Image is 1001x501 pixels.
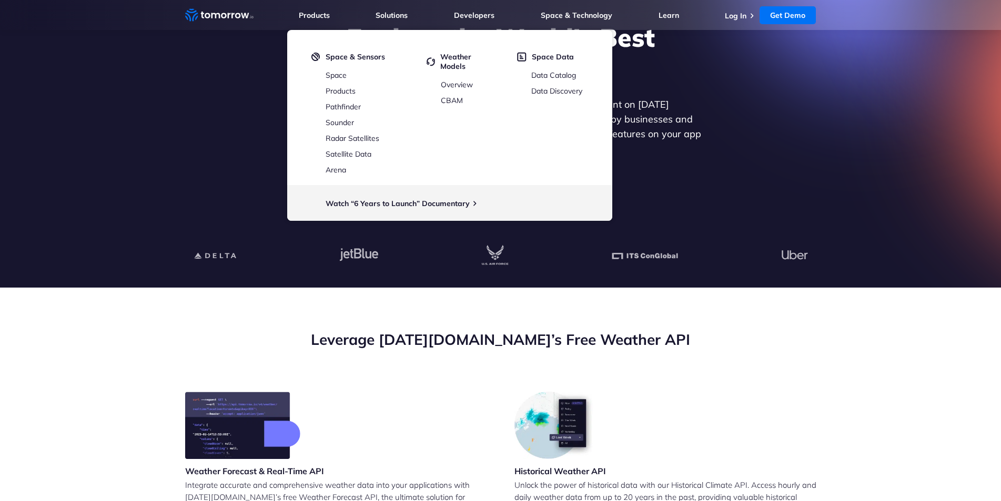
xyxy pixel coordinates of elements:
[326,165,346,175] a: Arena
[326,199,470,208] a: Watch “6 Years to Launch” Documentary
[326,149,371,159] a: Satellite Data
[326,86,356,96] a: Products
[311,52,320,62] img: satelight.svg
[185,330,816,350] h2: Leverage [DATE][DOMAIN_NAME]’s Free Weather API
[185,7,254,23] a: Home link
[427,52,435,71] img: cycled.svg
[514,465,606,477] h3: Historical Weather API
[454,11,494,20] a: Developers
[185,465,324,477] h3: Weather Forecast & Real-Time API
[376,11,408,20] a: Solutions
[541,11,612,20] a: Space & Technology
[326,102,361,111] a: Pathfinder
[441,96,463,105] a: CBAM
[659,11,679,20] a: Learn
[440,52,498,71] span: Weather Models
[299,11,330,20] a: Products
[517,52,527,62] img: space-data.svg
[760,6,816,24] a: Get Demo
[725,11,746,21] a: Log In
[326,134,379,143] a: Radar Satellites
[326,118,354,127] a: Sounder
[326,70,347,80] a: Space
[531,86,582,96] a: Data Discovery
[532,52,574,62] span: Space Data
[441,80,473,89] a: Overview
[326,52,385,62] span: Space & Sensors
[531,70,576,80] a: Data Catalog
